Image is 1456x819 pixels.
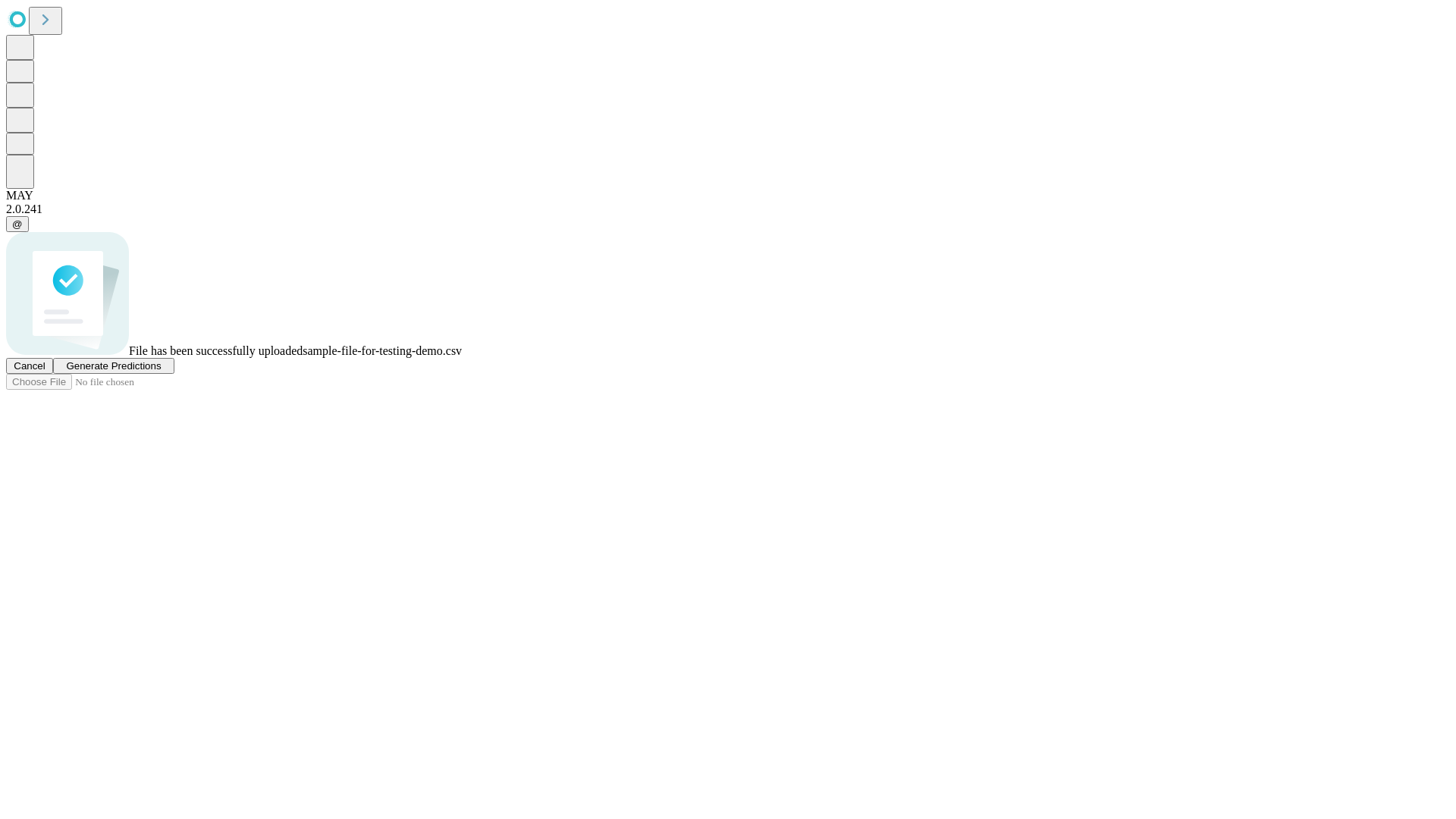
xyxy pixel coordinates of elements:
button: @ [6,216,29,232]
button: Generate Predictions [53,358,174,374]
div: 2.0.241 [6,202,1450,216]
span: Generate Predictions [66,360,161,372]
span: Cancel [14,360,45,372]
span: @ [12,218,23,230]
div: MAY [6,189,1450,202]
button: Cancel [6,358,53,374]
span: sample-file-for-testing-demo.csv [303,344,462,357]
span: File has been successfully uploaded [129,344,303,357]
